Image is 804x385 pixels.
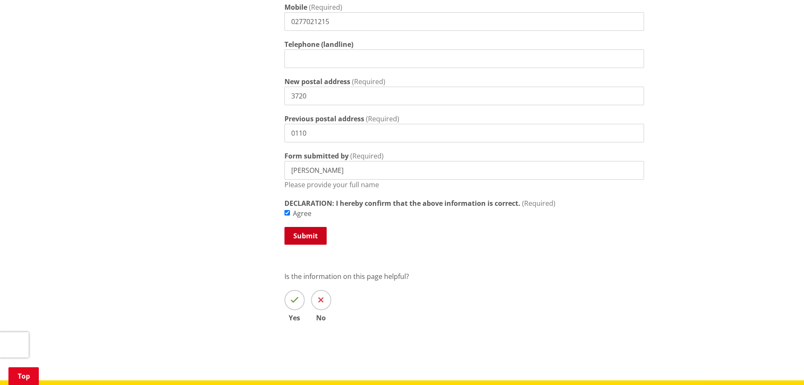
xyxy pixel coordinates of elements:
[284,76,350,87] label: New postal address
[352,77,385,86] span: (Required)
[284,314,305,321] span: Yes
[311,314,331,321] span: No
[284,198,520,208] strong: DECLARATION: I hereby confirm that the above information is correct.
[284,2,307,12] label: Mobile
[8,367,39,385] a: Top
[350,151,384,161] span: (Required)
[284,271,644,281] p: Is the information on this page helpful?
[293,208,311,218] label: Agree
[765,350,796,380] iframe: Messenger Launcher
[284,39,353,49] label: Telephone (landline)
[284,180,644,190] p: Please provide your full name
[284,227,327,245] button: Submit
[284,114,364,124] label: Previous postal address
[309,3,342,12] span: (Required)
[522,199,555,208] span: (Required)
[284,151,349,161] label: Form submitted by
[366,114,399,123] span: (Required)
